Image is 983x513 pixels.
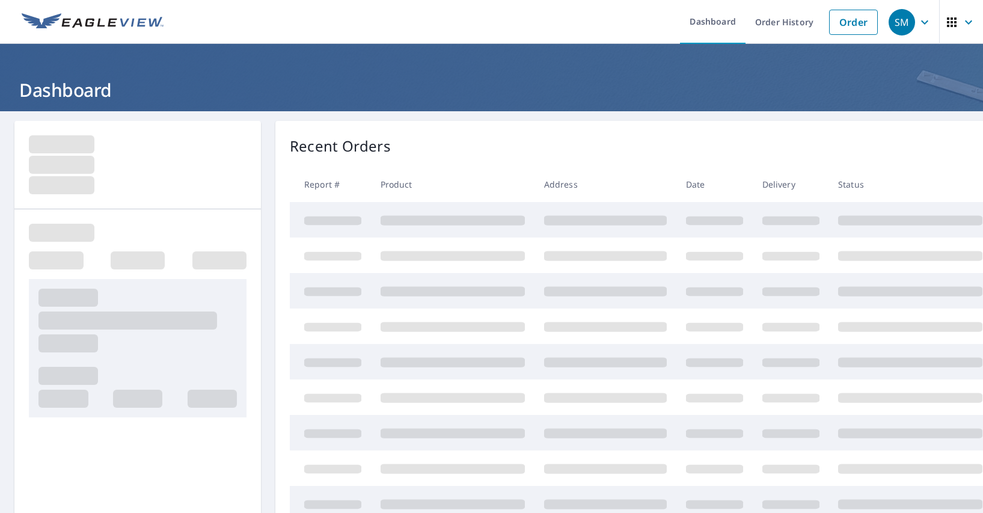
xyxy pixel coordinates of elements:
[22,13,164,31] img: EV Logo
[290,167,371,202] th: Report #
[753,167,829,202] th: Delivery
[829,10,878,35] a: Order
[371,167,534,202] th: Product
[14,78,969,102] h1: Dashboard
[676,167,753,202] th: Date
[290,135,391,157] p: Recent Orders
[534,167,676,202] th: Address
[889,9,915,35] div: SM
